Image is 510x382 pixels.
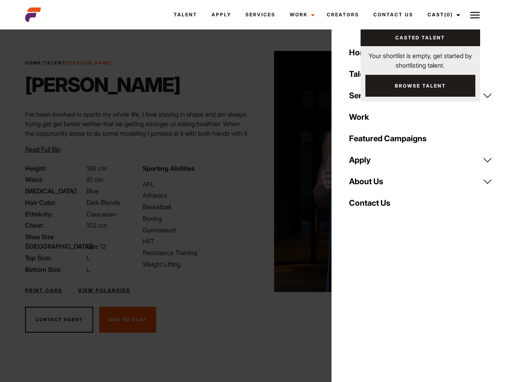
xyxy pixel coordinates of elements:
[143,191,250,200] li: Athletics
[25,73,180,97] h1: [PERSON_NAME]
[67,60,114,66] strong: [PERSON_NAME]
[86,221,107,229] span: 102 cm
[25,253,85,263] span: Top Size:
[109,317,147,322] span: Add To Cast
[86,254,90,262] span: L
[143,164,194,172] strong: Sporting Abilities
[344,192,497,214] a: Contact Us
[25,265,85,274] span: Bottom Size:
[344,171,497,192] a: About Us
[25,60,114,66] span: / /
[99,307,156,333] button: Add To Cast
[282,4,320,25] a: Work
[25,164,85,173] span: Height:
[344,106,497,128] a: Work
[143,236,250,246] li: HIIT
[86,175,103,183] span: 81 cm
[238,4,282,25] a: Services
[167,4,204,25] a: Talent
[25,175,85,184] span: Waist:
[25,144,61,154] button: Read Full Bio
[344,85,497,106] a: Services
[25,109,250,176] p: I’ve been involved in sports my whole life. I love staying in shape and am always trying get get ...
[25,209,85,219] span: Ethnicity:
[86,210,116,218] span: Caucasian
[86,199,120,207] span: Dark Blonde
[86,164,107,172] span: 186 cm
[25,60,41,66] a: Home
[25,232,85,251] span: Shoe Size ([GEOGRAPHIC_DATA]):
[143,214,250,223] li: Boxing
[25,145,61,153] span: Read Full Bio
[143,259,250,269] li: Weight Lifting
[344,63,497,85] a: Talent
[25,220,85,230] span: Chest:
[470,10,480,20] img: Burger icon
[25,198,85,207] span: Hair Color:
[86,265,90,273] span: L
[344,149,497,171] a: Apply
[366,4,420,25] a: Contact Us
[86,242,106,250] span: Size 12
[361,29,480,46] a: Casted Talent
[320,4,366,25] a: Creators
[143,179,250,189] li: AFL
[143,202,250,212] li: Basketball
[86,187,99,195] span: Blue
[420,4,465,25] a: Cast(0)
[444,12,453,18] span: (0)
[143,225,250,235] li: Gymnasium
[143,248,250,257] li: Resistance Training
[365,75,475,97] a: Browse Talent
[344,42,497,63] a: Home
[25,186,85,196] span: [MEDICAL_DATA]:
[204,4,238,25] a: Apply
[78,287,130,294] a: View Polaroids
[25,287,62,294] a: Print Card
[344,128,497,149] a: Featured Campaigns
[25,307,93,333] button: Contact Agent
[44,60,65,66] a: Talent
[361,46,480,70] p: Your shortlist is empty, get started by shortlisting talent.
[25,7,41,23] img: cropped-aefm-brand-fav-22-square.png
